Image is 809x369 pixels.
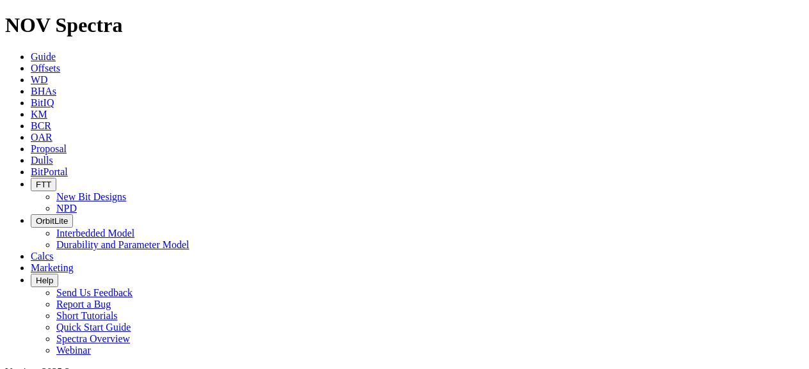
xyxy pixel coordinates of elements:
a: Proposal [31,143,67,154]
a: Calcs [31,251,54,262]
a: BCR [31,120,51,131]
h1: NOV Spectra [5,13,804,37]
a: BHAs [31,86,56,97]
a: OAR [31,132,52,143]
a: Spectra Overview [56,333,130,344]
span: Help [36,276,53,285]
a: BitIQ [31,97,54,108]
a: BitPortal [31,166,68,177]
a: Durability and Parameter Model [56,239,189,250]
button: OrbitLite [31,214,73,228]
a: Send Us Feedback [56,287,132,298]
a: New Bit Designs [56,191,126,202]
a: Interbedded Model [56,228,134,239]
a: WD [31,74,48,85]
span: FTT [36,180,51,189]
a: Quick Start Guide [56,322,131,333]
a: Guide [31,51,56,62]
a: Offsets [31,63,60,74]
a: Webinar [56,345,91,356]
button: Help [31,274,58,287]
button: FTT [31,178,56,191]
a: Short Tutorials [56,310,118,321]
a: NPD [56,203,77,214]
a: Dulls [31,155,53,166]
span: OrbitLite [36,216,68,226]
a: Marketing [31,262,74,273]
a: KM [31,109,47,120]
a: Report a Bug [56,299,111,310]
